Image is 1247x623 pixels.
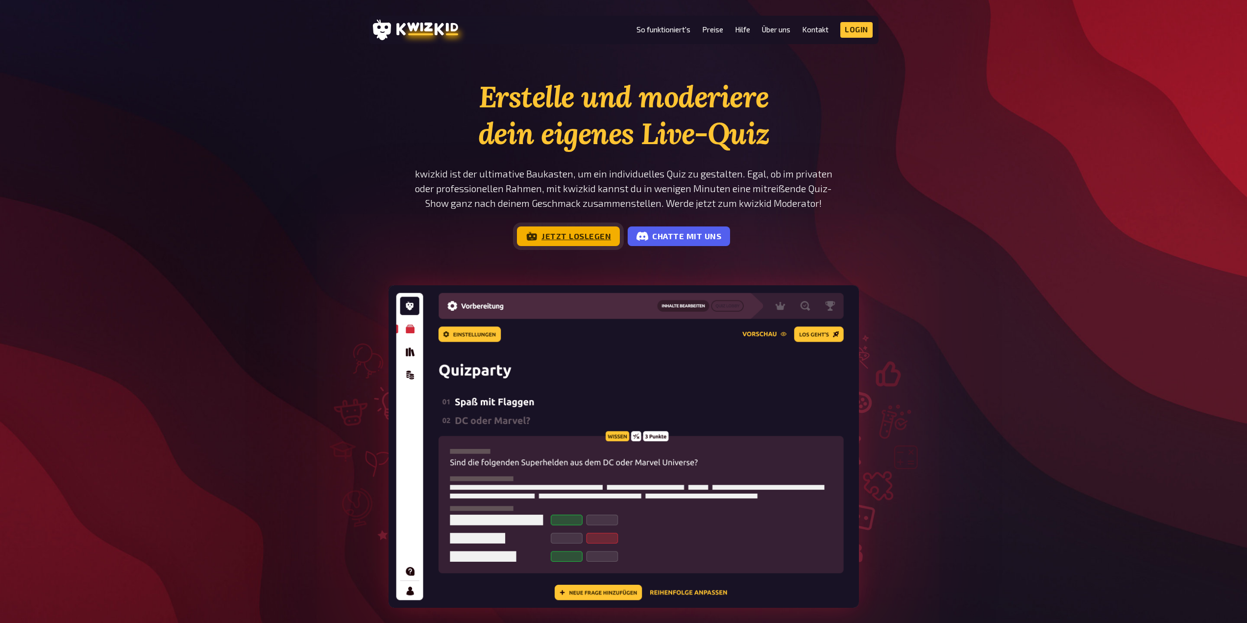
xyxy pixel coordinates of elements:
[762,25,790,34] a: Über uns
[802,25,829,34] a: Kontakt
[735,25,750,34] a: Hilfe
[389,78,859,152] h1: Erstelle und moderiere dein eigenes Live-Quiz
[628,226,730,246] a: Chatte mit uns
[389,167,859,211] p: kwizkid ist der ultimative Baukasten, um ein individuelles Quiz zu gestalten. Egal, ob im private...
[702,25,723,34] a: Preise
[389,285,859,608] img: kwizkid
[636,25,690,34] a: So funktioniert's
[840,22,873,38] a: Login
[517,226,620,246] a: Jetzt loslegen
